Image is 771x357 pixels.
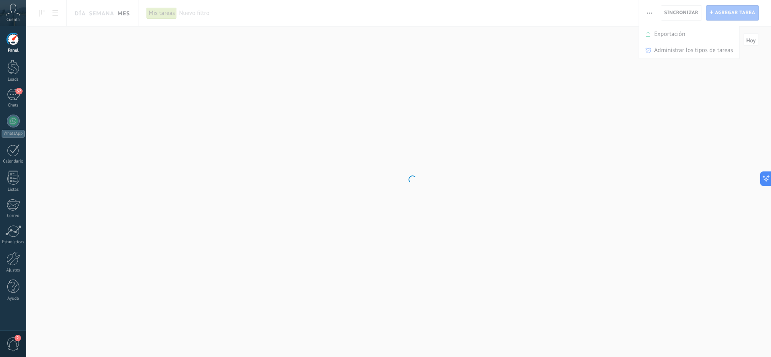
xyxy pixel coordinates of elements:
[2,77,25,82] div: Leads
[2,159,25,164] div: Calendario
[2,240,25,245] div: Estadísticas
[2,296,25,301] div: Ayuda
[2,48,25,53] div: Panel
[15,335,21,341] span: 2
[15,88,22,94] span: 37
[2,130,25,138] div: WhatsApp
[6,17,20,23] span: Cuenta
[2,103,25,108] div: Chats
[2,268,25,273] div: Ajustes
[2,213,25,219] div: Correo
[2,187,25,192] div: Listas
